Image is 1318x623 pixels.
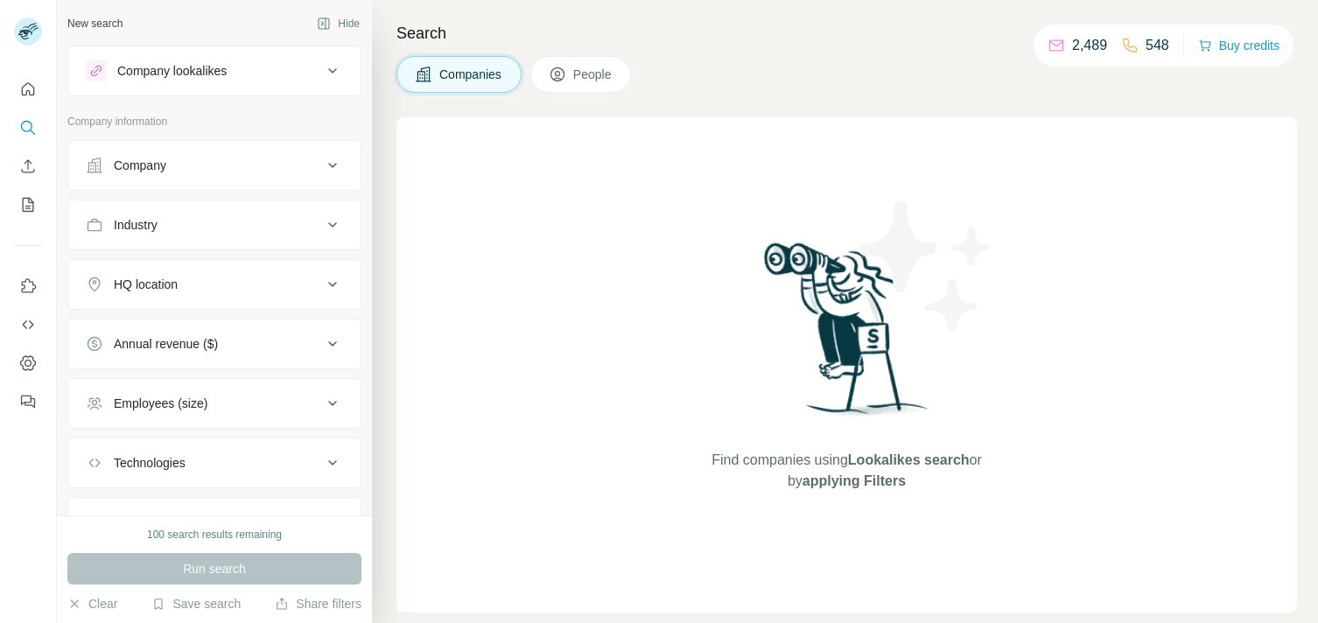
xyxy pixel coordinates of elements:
button: Save search [151,595,241,612]
button: Buy credits [1198,33,1279,58]
button: Industry [68,204,361,246]
div: New search [67,16,123,31]
button: Keywords [68,501,361,543]
span: People [573,66,613,83]
div: Keywords [114,514,167,531]
p: Company information [67,114,361,129]
button: HQ location [68,263,361,305]
span: applying Filters [803,473,906,488]
button: My lists [14,189,42,220]
button: Employees (size) [68,382,361,424]
div: Industry [114,216,158,234]
h4: Search [396,21,1297,45]
button: Company [68,144,361,186]
div: HQ location [114,276,178,293]
button: Use Surfe on LinkedIn [14,270,42,302]
button: Company lookalikes [68,50,361,92]
p: 548 [1146,35,1169,56]
img: Surfe Illustration - Stars [847,187,1005,345]
img: Surfe Illustration - Woman searching with binoculars [756,238,938,433]
button: Enrich CSV [14,150,42,182]
button: Search [14,112,42,143]
button: Hide [305,10,372,37]
button: Feedback [14,386,42,417]
div: Annual revenue ($) [114,335,218,353]
button: Clear [67,595,117,612]
span: Find companies using or by [706,450,986,492]
button: Use Surfe API [14,309,42,340]
div: Technologies [114,454,186,472]
p: 2,489 [1072,35,1107,56]
div: Company lookalikes [117,62,227,80]
span: Companies [439,66,503,83]
button: Annual revenue ($) [68,323,361,365]
button: Share filters [275,595,361,612]
span: Lookalikes search [848,452,970,467]
div: Company [114,157,166,174]
div: 100 search results remaining [147,527,282,542]
button: Technologies [68,442,361,484]
button: Quick start [14,73,42,105]
div: Employees (size) [114,395,207,412]
button: Dashboard [14,347,42,379]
